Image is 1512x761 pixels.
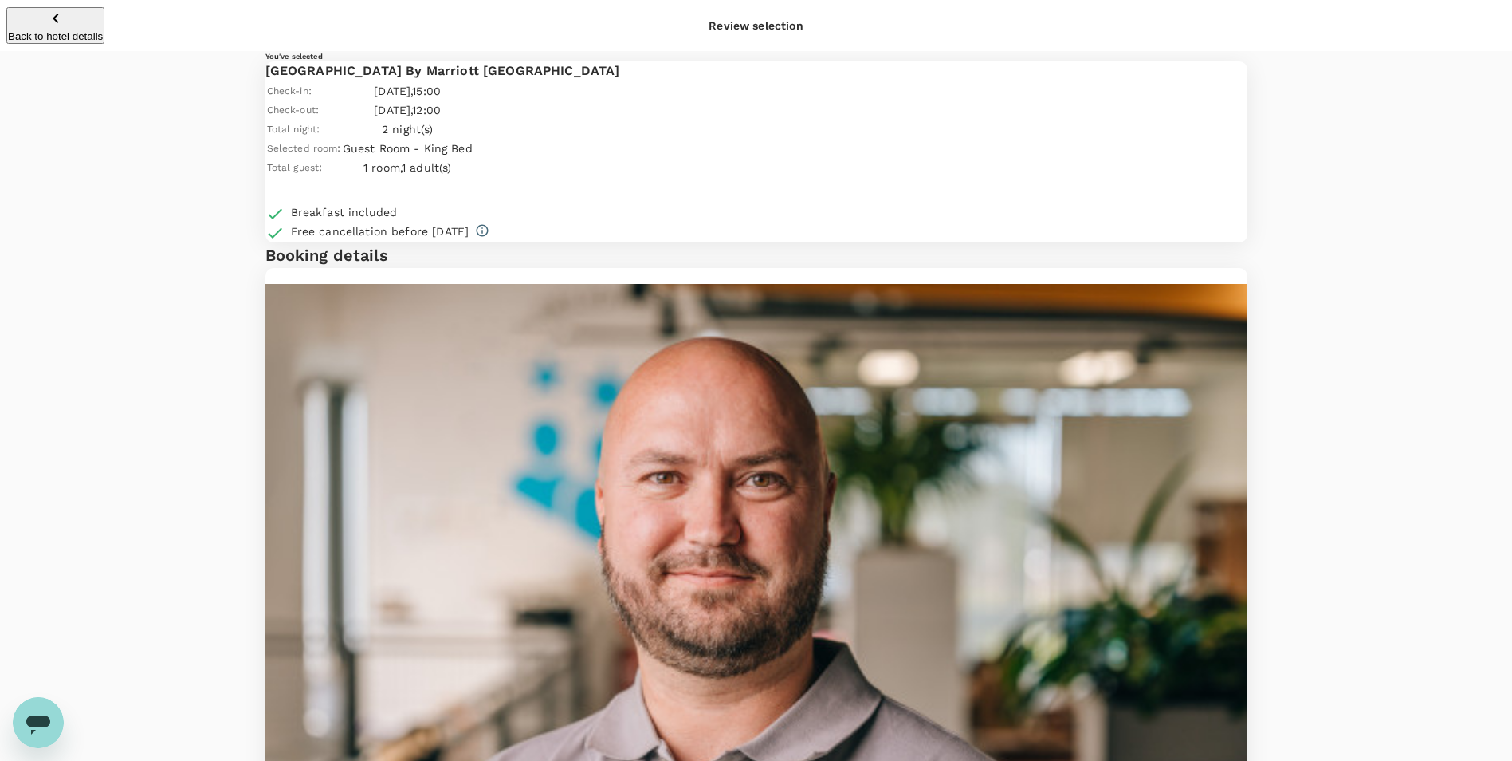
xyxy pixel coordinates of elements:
p: [DATE] , 12:00 [343,102,473,118]
h6: You've selected [265,51,1247,61]
iframe: Button to launch messaging window [13,697,64,748]
table: simple table [265,81,474,178]
h6: Booking details [265,242,1247,268]
span: : [319,160,322,173]
span: Total night [267,124,317,135]
span: Check-in [267,85,308,97]
span: Check-out [267,104,316,116]
span: : [308,84,312,97]
span: Lead traveller : [265,270,346,282]
span: : [316,103,319,116]
p: Back to hotel details [8,30,103,42]
span: Total guest [267,162,320,173]
div: Breakfast included [291,204,398,220]
button: Back to hotel details [6,7,104,44]
span: : [337,141,340,154]
div: Review selection [709,18,803,34]
p: [GEOGRAPHIC_DATA] By Marriott [GEOGRAPHIC_DATA] [265,61,1247,81]
span: Selected room [267,143,338,154]
svg: Full refund before 2025-10-19 14:00 additional details from supplier : CANCEL PERMITTED UP TO 02 ... [475,223,489,238]
div: Free cancellation before [DATE] [291,223,469,239]
p: [DATE] , 15:00 [343,83,473,99]
p: Guest Room - King Bed [343,140,473,156]
p: 2 night(s) [343,121,473,137]
span: : [316,122,320,135]
p: 1 room , 1 adult(s) [343,160,473,175]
